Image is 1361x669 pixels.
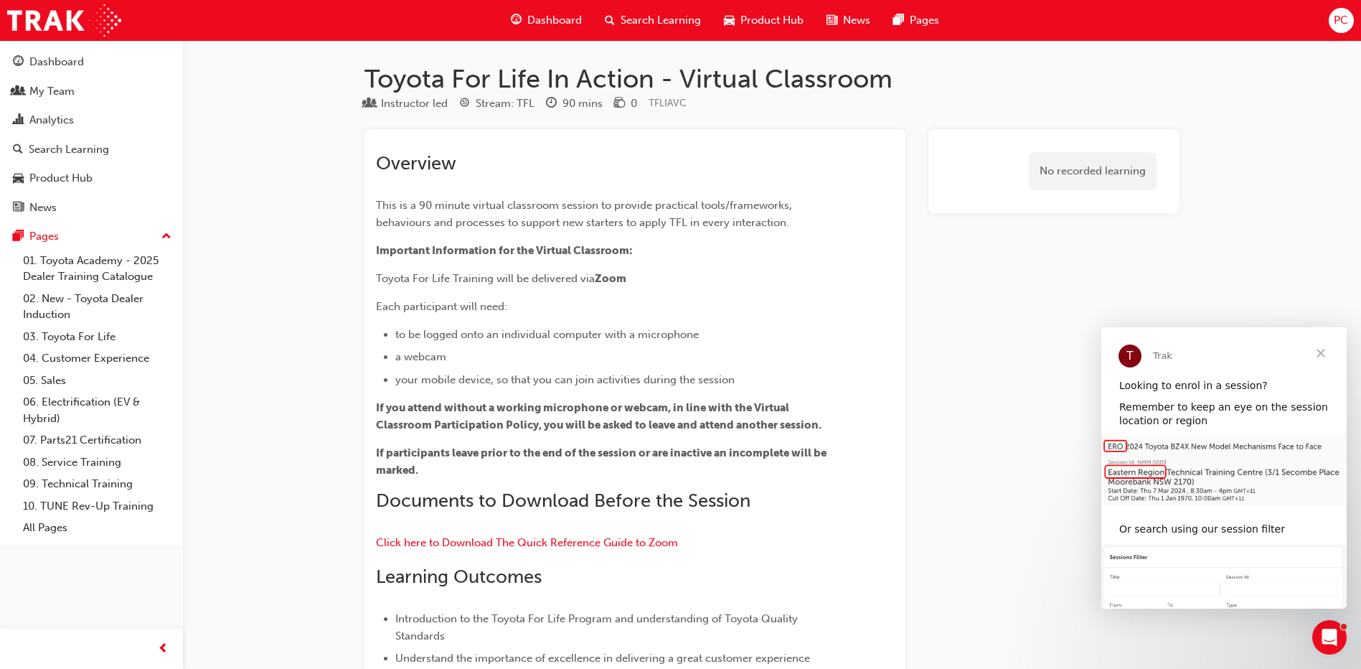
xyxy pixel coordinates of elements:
span: news-icon [13,202,24,215]
span: PC [1334,12,1348,29]
button: DashboardMy TeamAnalyticsSearch LearningProduct HubNews [6,46,177,223]
div: Stream: TFL [476,95,534,112]
a: car-iconProduct Hub [712,6,815,35]
a: 10. TUNE Rev-Up Training [17,495,177,518]
a: 05. Sales [17,370,177,392]
span: Learning resource code [649,97,687,109]
span: If you attend without a working microphone or webcam, in line with the Virtual Classroom Particip... [376,401,821,431]
span: Overview [376,152,456,174]
div: Analytics [29,112,74,128]
span: pages-icon [893,11,904,29]
h1: Toyota For Life In Action - Virtual Classroom [364,63,1179,95]
span: Toyota For Life Training will be delivered via [376,272,595,285]
div: Price [614,95,637,113]
a: Product Hub [6,165,177,192]
span: Documents to Download Before the Session [376,490,750,512]
span: guage-icon [511,11,522,29]
a: 09. Technical Training [17,473,177,495]
a: search-iconSearch Learning [593,6,712,35]
span: search-icon [13,144,23,156]
span: If participants leave prior to the end of the session or are inactive an incomplete will be marked. [376,446,829,477]
span: pages-icon [13,230,24,243]
a: pages-iconPages [882,6,951,35]
span: a webcam [395,350,446,363]
a: guage-iconDashboard [499,6,593,35]
a: Search Learning [6,136,177,163]
span: search-icon [605,11,615,29]
a: All Pages [17,517,177,539]
span: Each participant will need: [376,300,507,313]
button: Pages [6,223,177,250]
span: people-icon [13,85,24,98]
span: Learning Outcomes [376,566,542,588]
div: Search Learning [29,141,109,158]
span: up-icon [161,228,171,246]
span: learningResourceType_INSTRUCTOR_LED-icon [364,98,375,111]
a: Dashboard [6,49,177,75]
div: 0 [631,95,637,112]
a: 08. Service Training [17,452,177,474]
span: guage-icon [13,56,24,69]
img: Trak [7,4,121,37]
a: 03. Toyota For Life [17,326,177,348]
span: your mobile device, so that you can join activities during the session [395,373,735,386]
div: Product Hub [29,170,93,187]
div: News [29,200,57,216]
a: 04. Customer Experience [17,347,177,370]
span: Product Hub [740,12,804,29]
span: chart-icon [13,114,24,127]
span: Introduction to the Toyota For Life Program and understanding of Toyota Quality Standards [395,612,801,642]
div: 90 mins [562,95,603,112]
a: Analytics [6,107,177,134]
a: 06. Electrification (EV & Hybrid) [17,391,177,429]
span: Zoom [595,272,626,285]
div: Instructor led [381,95,448,112]
span: car-icon [724,11,735,29]
span: Dashboard [527,12,582,29]
span: Important Information for the Virtual Classroom: [376,244,633,257]
div: My Team [29,83,75,100]
a: 02. New - Toyota Dealer Induction [17,288,177,326]
button: PC [1329,8,1354,33]
a: My Team [6,78,177,105]
iframe: Intercom live chat [1312,620,1347,655]
a: news-iconNews [815,6,882,35]
div: No recorded learning [1029,152,1157,190]
span: target-icon [459,98,470,111]
span: prev-icon [158,640,169,658]
a: News [6,195,177,221]
span: This is a 90 minute virtual classroom session to provide practical tools/frameworks, behaviours a... [376,199,795,229]
div: Dashboard [29,54,84,70]
div: Duration [546,95,603,113]
a: Click here to Download The Quick Reference Guide to Zoom [376,536,678,549]
a: 07. Parts21 Certification [17,429,177,452]
span: Pages [910,12,939,29]
div: Pages [29,228,59,245]
iframe: Intercom live chat message [1101,327,1347,609]
a: 01. Toyota Academy - 2025 Dealer Training Catalogue [17,250,177,288]
span: news-icon [827,11,837,29]
span: Understand the importance of excellence in delivering a great customer experience [395,652,810,665]
span: car-icon [13,172,24,185]
span: News [843,12,870,29]
div: Type [364,95,448,113]
span: clock-icon [546,98,557,111]
div: Stream [459,95,534,113]
span: to be logged onto an individual computer with a microphone [395,328,699,341]
span: Search Learning [621,12,701,29]
span: money-icon [614,98,625,111]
